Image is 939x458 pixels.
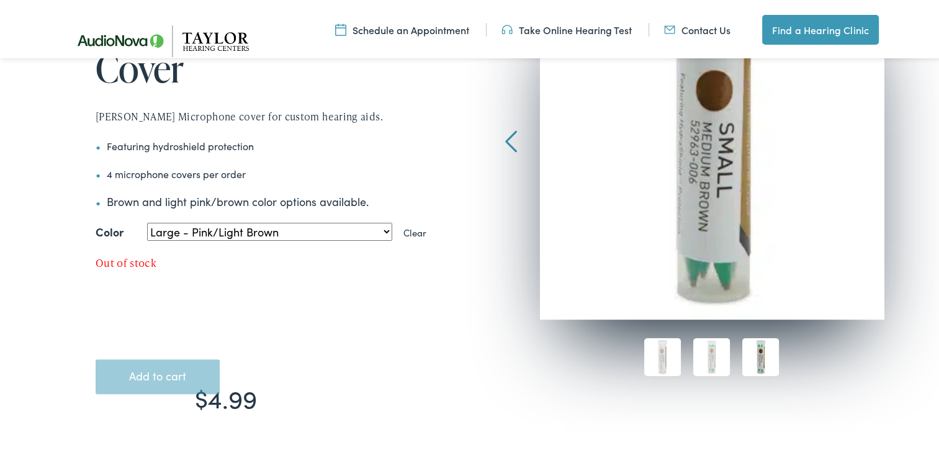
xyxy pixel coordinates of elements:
img: 52965-023-B-100x100.jpg [644,336,681,374]
img: utility icon [501,20,513,34]
a: Schedule an Appointment [335,20,469,34]
img: 52963-023-omc-small-plb-B-100x100.jpg [693,336,730,374]
p: Out of stock [96,253,474,269]
a: Clear [403,223,426,236]
img: 52963-006-100x100.jpg [742,336,779,374]
a: Find a Hearing Clinic [762,12,879,42]
span: [PERSON_NAME] Microphone cover for custom hearing aids. [96,107,383,121]
a: Contact Us [664,20,730,34]
span: Featuring hydroshield protection [107,137,254,150]
button: Add to cart [96,357,220,392]
bdi: 4.99 [195,378,257,413]
a: Take Online Hearing Test [501,20,632,34]
img: utility icon [335,20,346,34]
li: Brown and light pink/brown color options available. [96,191,474,207]
span: $ [195,378,208,413]
img: utility icon [664,20,675,34]
label: Color [96,218,124,241]
span: 4 microphone covers per order [107,164,246,178]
